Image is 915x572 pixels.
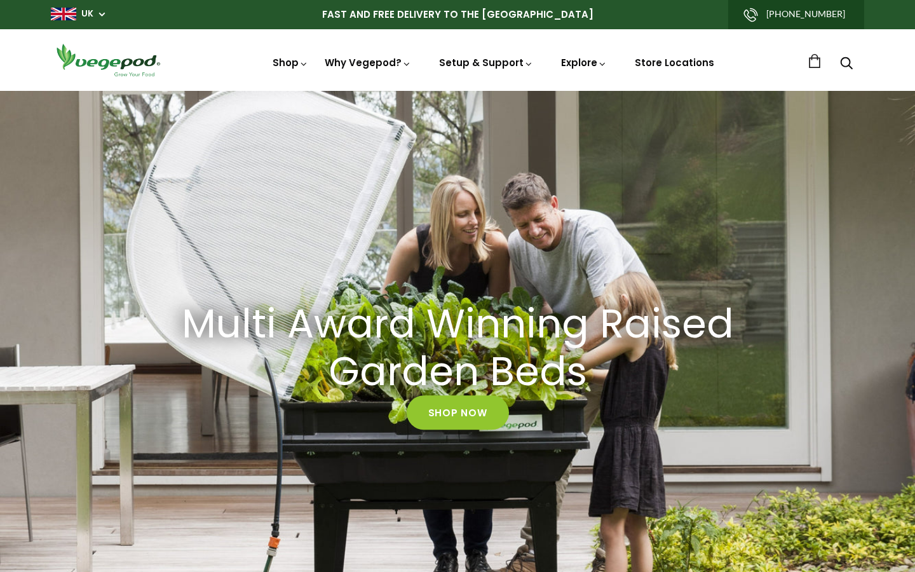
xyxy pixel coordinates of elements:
a: Why Vegepod? [325,56,411,69]
a: UK [81,8,93,20]
a: Shop Now [407,396,509,430]
img: Vegepod [51,42,165,78]
a: Search [840,58,853,71]
a: Explore [561,56,607,69]
a: Shop [273,56,308,69]
a: Setup & Support [439,56,533,69]
a: Multi Award Winning Raised Garden Beds [156,301,759,396]
img: gb_large.png [51,8,76,20]
h2: Multi Award Winning Raised Garden Beds [172,301,743,396]
a: Store Locations [635,56,714,69]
